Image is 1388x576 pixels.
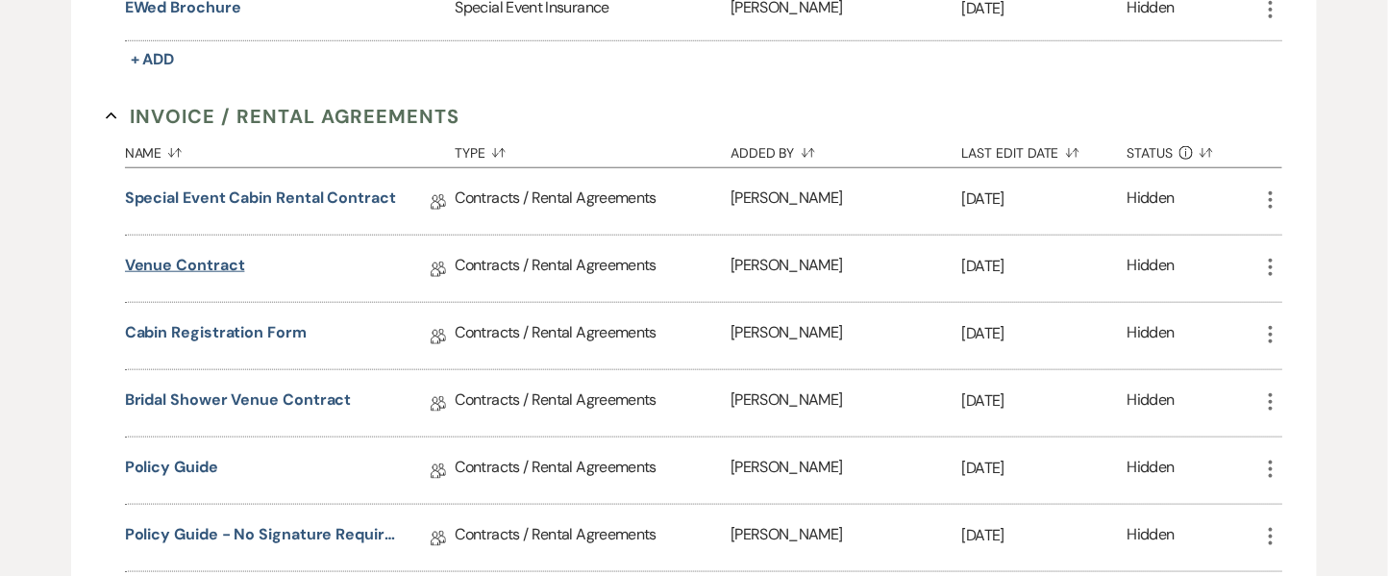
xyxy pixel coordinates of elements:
[1128,321,1175,351] div: Hidden
[731,168,962,235] div: [PERSON_NAME]
[125,321,307,351] a: Cabin Registration Form
[131,49,175,69] span: + Add
[125,131,456,167] button: Name
[1128,131,1260,167] button: Status
[456,168,731,235] div: Contracts / Rental Agreements
[731,131,962,167] button: Added By
[731,303,962,369] div: [PERSON_NAME]
[962,523,1128,548] p: [DATE]
[962,131,1128,167] button: Last Edit Date
[731,438,962,504] div: [PERSON_NAME]
[1128,523,1175,553] div: Hidden
[962,388,1128,413] p: [DATE]
[456,131,731,167] button: Type
[731,370,962,437] div: [PERSON_NAME]
[106,102,460,131] button: Invoice / Rental Agreements
[125,46,181,73] button: + Add
[962,321,1128,346] p: [DATE]
[125,187,396,216] a: Special Event Cabin Rental Contract
[456,438,731,504] div: Contracts / Rental Agreements
[456,370,731,437] div: Contracts / Rental Agreements
[1128,187,1175,216] div: Hidden
[456,303,731,369] div: Contracts / Rental Agreements
[1128,146,1174,160] span: Status
[125,388,352,418] a: Bridal Shower Venue Contract
[962,187,1128,212] p: [DATE]
[456,505,731,571] div: Contracts / Rental Agreements
[1128,388,1175,418] div: Hidden
[962,254,1128,279] p: [DATE]
[1128,456,1175,486] div: Hidden
[456,236,731,302] div: Contracts / Rental Agreements
[1128,254,1175,284] div: Hidden
[125,523,399,553] a: Policy Guide - no signature required
[125,254,245,284] a: Venue Contract
[731,505,962,571] div: [PERSON_NAME]
[962,456,1128,481] p: [DATE]
[125,456,218,486] a: Policy Guide
[731,236,962,302] div: [PERSON_NAME]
